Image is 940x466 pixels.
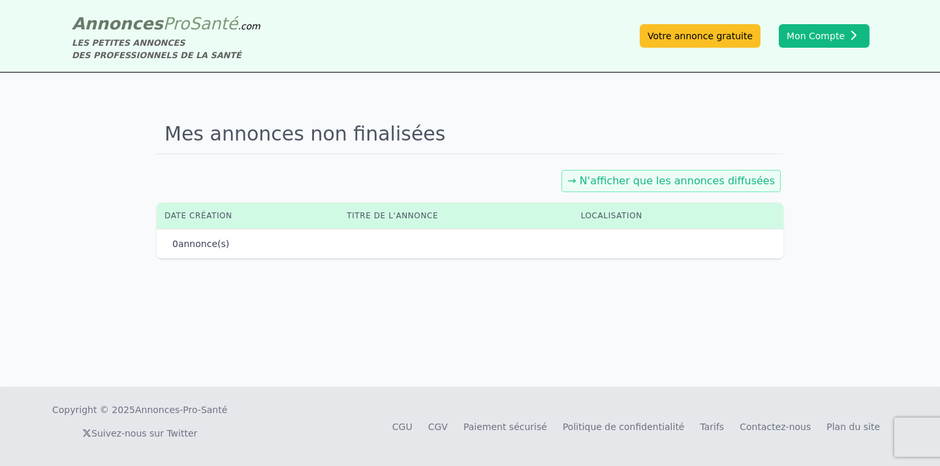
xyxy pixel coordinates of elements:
a: → N'afficher que les annonces diffusées [567,175,775,187]
a: Tarifs [700,422,724,432]
a: Politique de confidentialité [563,422,685,432]
a: CGV [428,422,448,432]
p: annonce(s) [172,237,229,250]
div: LES PETITES ANNONCES DES PROFESSIONNELS DE LA SANTÉ [72,37,260,61]
button: Mon Compte [779,24,869,48]
span: Santé [189,14,238,33]
a: CGU [392,422,413,432]
th: Localisation [573,203,742,229]
div: Copyright © 2025 [52,403,227,416]
a: Plan du site [826,422,880,432]
a: Votre annonce gratuite [640,24,760,48]
span: 0 [172,239,178,249]
a: Annonces-Pro-Santé [135,403,227,416]
a: Contactez-nous [740,422,811,432]
a: Suivez-nous sur Twitter [82,428,197,439]
span: .com [238,21,260,31]
th: Date création [157,203,339,229]
span: Annonces [72,14,163,33]
a: AnnoncesProSanté.com [72,14,260,33]
span: Pro [163,14,190,33]
h1: Mes annonces non finalisées [157,114,783,154]
a: Paiement sécurisé [463,422,547,432]
th: Titre de l'annonce [339,203,572,229]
